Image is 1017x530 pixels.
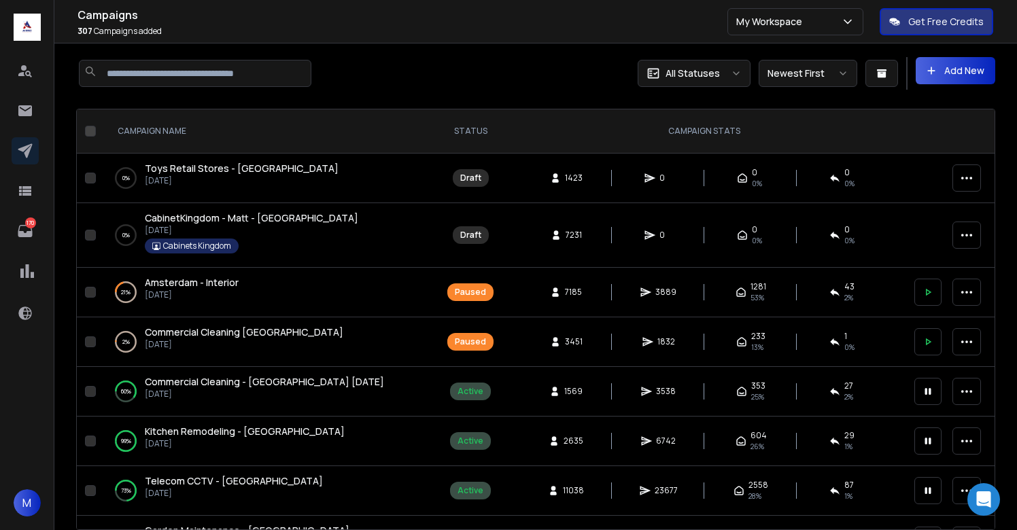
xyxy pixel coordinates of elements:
[145,389,384,400] p: [DATE]
[101,203,439,268] td: 0%CabinetKingdom - Matt - [GEOGRAPHIC_DATA][DATE]Cabinets Kingdom
[145,289,239,300] p: [DATE]
[844,441,852,452] span: 1 %
[77,25,92,37] span: 307
[880,8,993,35] button: Get Free Credits
[844,224,850,235] span: 0
[101,466,439,516] td: 73%Telecom CCTV - [GEOGRAPHIC_DATA][DATE]
[844,331,847,342] span: 1
[844,430,855,441] span: 29
[12,217,39,245] a: 170
[748,480,768,491] span: 2558
[655,485,678,496] span: 23677
[145,375,384,388] span: Commercial Cleaning - [GEOGRAPHIC_DATA] [DATE]
[967,483,1000,516] div: Open Intercom Messenger
[460,230,481,241] div: Draft
[565,336,583,347] span: 3451
[121,285,131,299] p: 21 %
[101,367,439,417] td: 60%Commercial Cleaning - [GEOGRAPHIC_DATA] [DATE][DATE]
[122,171,130,185] p: 0 %
[751,281,766,292] span: 1281
[751,391,764,402] span: 25 %
[656,436,676,446] span: 6742
[736,15,808,29] p: My Workspace
[916,57,995,84] button: Add New
[657,336,675,347] span: 1832
[122,228,130,242] p: 0 %
[844,381,853,391] span: 27
[844,178,855,189] span: 0%
[502,109,906,154] th: CAMPAIGN STATS
[101,154,439,203] td: 0%Toys Retail Stores - [GEOGRAPHIC_DATA][DATE]
[908,15,984,29] p: Get Free Credits
[844,480,854,491] span: 87
[77,7,727,23] h1: Campaigns
[844,391,853,402] span: 2 %
[752,235,762,246] span: 0%
[101,109,439,154] th: CAMPAIGN NAME
[748,491,761,501] span: 28 %
[751,342,763,353] span: 13 %
[122,335,130,349] p: 2 %
[751,331,765,342] span: 233
[163,241,231,251] p: Cabinets Kingdom
[145,375,384,389] a: Commercial Cleaning - [GEOGRAPHIC_DATA] [DATE]
[145,438,345,449] p: [DATE]
[14,489,41,516] button: M
[564,386,583,397] span: 1569
[458,436,483,446] div: Active
[752,224,757,235] span: 0
[458,386,483,397] div: Active
[751,292,764,303] span: 53 %
[656,386,676,397] span: 3538
[458,485,483,496] div: Active
[751,381,765,391] span: 353
[759,60,857,87] button: Newest First
[14,14,41,41] img: logo
[565,287,582,298] span: 7185
[844,491,852,501] span: 1 %
[565,173,583,183] span: 1423
[563,485,584,496] span: 11038
[751,430,767,441] span: 604
[101,417,439,466] td: 99%Kitchen Remodeling - [GEOGRAPHIC_DATA][DATE]
[145,211,358,225] a: CabinetKingdom - Matt - [GEOGRAPHIC_DATA]
[145,211,358,224] span: CabinetKingdom - Matt - [GEOGRAPHIC_DATA]
[659,230,673,241] span: 0
[145,339,343,350] p: [DATE]
[844,235,855,246] span: 0%
[752,167,757,178] span: 0
[752,178,762,189] span: 0%
[439,109,502,154] th: STATUS
[566,230,582,241] span: 7231
[844,167,850,178] span: 0
[145,276,239,289] span: Amsterdam - Interior
[121,385,131,398] p: 60 %
[564,436,583,446] span: 2635
[666,67,720,80] p: All Statuses
[659,173,673,183] span: 0
[844,281,855,292] span: 43
[145,488,323,499] p: [DATE]
[145,425,345,438] span: Kitchen Remodeling - [GEOGRAPHIC_DATA]
[121,434,131,448] p: 99 %
[145,225,358,236] p: [DATE]
[101,317,439,367] td: 2%Commercial Cleaning [GEOGRAPHIC_DATA][DATE]
[655,287,676,298] span: 3889
[751,441,764,452] span: 26 %
[460,173,481,183] div: Draft
[77,26,727,37] p: Campaigns added
[101,268,439,317] td: 21%Amsterdam - Interior[DATE]
[145,276,239,289] a: Amsterdam - Interior
[145,162,339,175] a: Toys Retail Stores - [GEOGRAPHIC_DATA]
[121,484,131,497] p: 73 %
[145,325,343,339] a: Commercial Cleaning [GEOGRAPHIC_DATA]
[25,217,36,228] p: 170
[145,474,323,487] span: Telecom CCTV - [GEOGRAPHIC_DATA]
[844,342,855,353] span: 0 %
[145,175,339,186] p: [DATE]
[455,336,486,347] div: Paused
